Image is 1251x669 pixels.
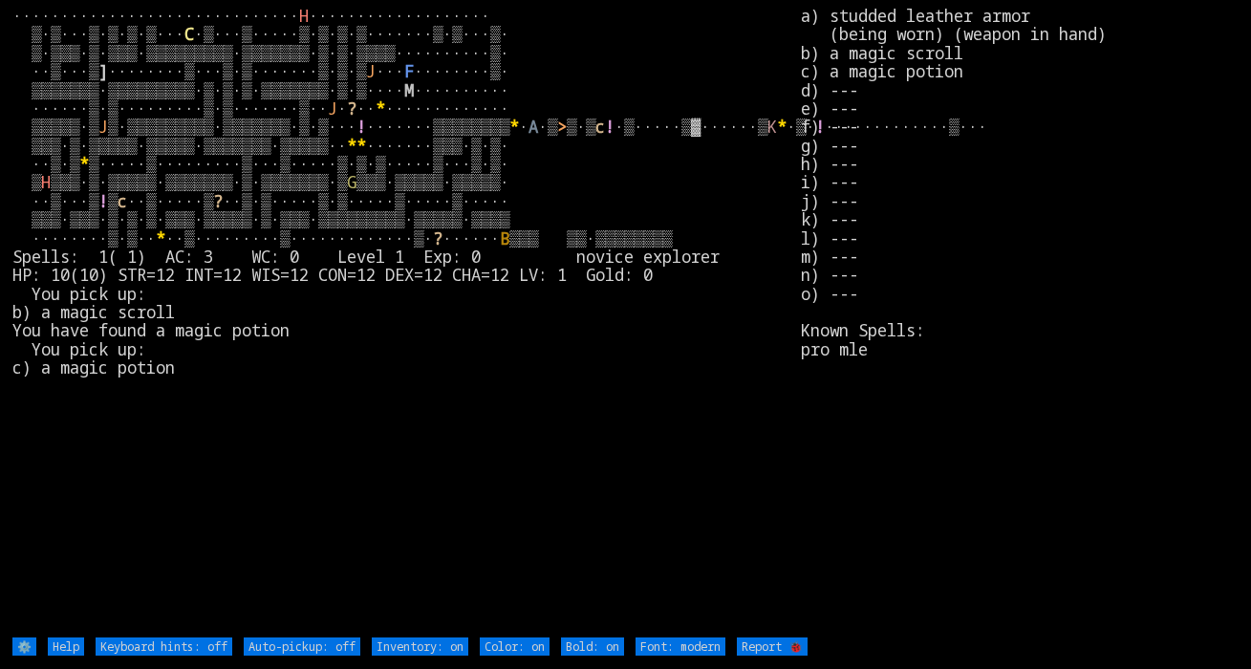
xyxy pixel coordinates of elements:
[48,637,84,656] input: Help
[801,7,1239,636] stats: a) studded leather armor (being worn) (weapon in hand) b) a magic scroll c) a magic potion d) ---...
[372,637,468,656] input: Inventory: on
[737,637,808,656] input: Report 🐞
[528,116,538,138] font: A
[347,171,356,193] font: G
[356,116,366,138] font: !
[184,23,194,45] font: C
[404,79,414,101] font: M
[98,190,108,212] font: !
[767,116,777,138] font: K
[636,637,725,656] input: Font: modern
[480,637,550,656] input: Color: on
[98,116,108,138] font: J
[561,637,624,656] input: Bold: on
[98,60,108,82] font: ]
[96,637,232,656] input: Keyboard hints: off
[12,7,801,636] larn: ······························ ··················· ▒·▒···▒·▒·▒·▒··· ·▒···▒·····▒·▒·▒·▒·······▒·▒·...
[605,116,615,138] font: !
[118,190,127,212] font: c
[500,227,509,249] font: B
[41,171,51,193] font: H
[595,116,605,138] font: c
[12,637,36,656] input: ⚙️
[244,637,360,656] input: Auto-pickup: off
[347,97,356,119] font: ?
[404,60,414,82] font: F
[299,5,309,27] font: H
[433,227,442,249] font: ?
[366,60,376,82] font: J
[557,116,567,138] font: >
[328,97,337,119] font: J
[213,190,223,212] font: ?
